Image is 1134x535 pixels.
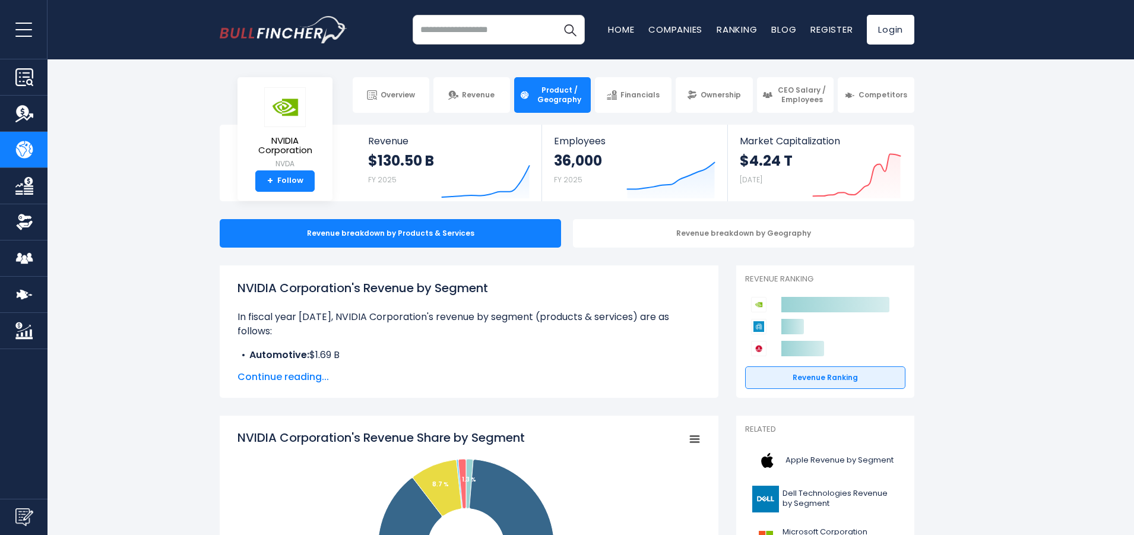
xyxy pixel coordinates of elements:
img: AAPL logo [752,447,782,474]
strong: 36,000 [554,151,602,170]
a: Revenue Ranking [745,366,905,389]
a: Login [867,15,914,45]
div: Revenue breakdown by Geography [573,219,914,248]
span: Market Capitalization [740,135,901,147]
img: DELL logo [752,486,779,512]
tspan: 1.3 % [462,475,476,484]
span: Continue reading... [237,370,701,384]
b: Automotive: [249,348,309,362]
img: Ownership [15,213,33,231]
span: Dell Technologies Revenue by Segment [783,489,898,509]
img: NVIDIA Corporation competitors logo [751,297,766,312]
tspan: NVIDIA Corporation's Revenue Share by Segment [237,429,525,446]
a: Competitors [838,77,914,113]
small: [DATE] [740,175,762,185]
a: Employees 36,000 FY 2025 [542,125,727,201]
a: Apple Revenue by Segment [745,444,905,477]
a: Go to homepage [220,16,347,43]
img: Broadcom competitors logo [751,341,766,356]
span: CEO Salary / Employees [776,86,828,104]
div: Revenue breakdown by Products & Services [220,219,561,248]
p: In fiscal year [DATE], NVIDIA Corporation's revenue by segment (products & services) are as follows: [237,310,701,338]
a: Financials [595,77,671,113]
span: Revenue [462,90,495,100]
a: Ownership [676,77,752,113]
a: NVIDIA Corporation NVDA [246,87,324,170]
a: Revenue $130.50 B FY 2025 [356,125,542,201]
a: Companies [648,23,702,36]
span: Product / Geography [533,86,585,104]
span: Overview [381,90,415,100]
span: Employees [554,135,715,147]
a: Dell Technologies Revenue by Segment [745,483,905,515]
h1: NVIDIA Corporation's Revenue by Segment [237,279,701,297]
img: bullfincher logo [220,16,347,43]
span: Financials [620,90,660,100]
a: Ranking [717,23,757,36]
tspan: 8.7 % [432,480,449,489]
span: Ownership [701,90,741,100]
strong: + [267,176,273,186]
span: NVIDIA Corporation [247,136,323,156]
strong: $4.24 T [740,151,793,170]
li: $1.69 B [237,348,701,362]
p: Revenue Ranking [745,274,905,284]
small: NVDA [247,159,323,169]
a: Home [608,23,634,36]
span: Apple Revenue by Segment [785,455,894,466]
strong: $130.50 B [368,151,434,170]
span: Revenue [368,135,530,147]
img: Applied Materials competitors logo [751,319,766,334]
a: Overview [353,77,429,113]
a: Register [810,23,853,36]
small: FY 2025 [554,175,582,185]
a: Market Capitalization $4.24 T [DATE] [728,125,913,201]
p: Related [745,425,905,435]
a: Product / Geography [514,77,591,113]
small: FY 2025 [368,175,397,185]
a: Revenue [433,77,510,113]
button: Search [555,15,585,45]
a: CEO Salary / Employees [757,77,834,113]
a: Blog [771,23,796,36]
a: +Follow [255,170,315,192]
span: Competitors [859,90,907,100]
